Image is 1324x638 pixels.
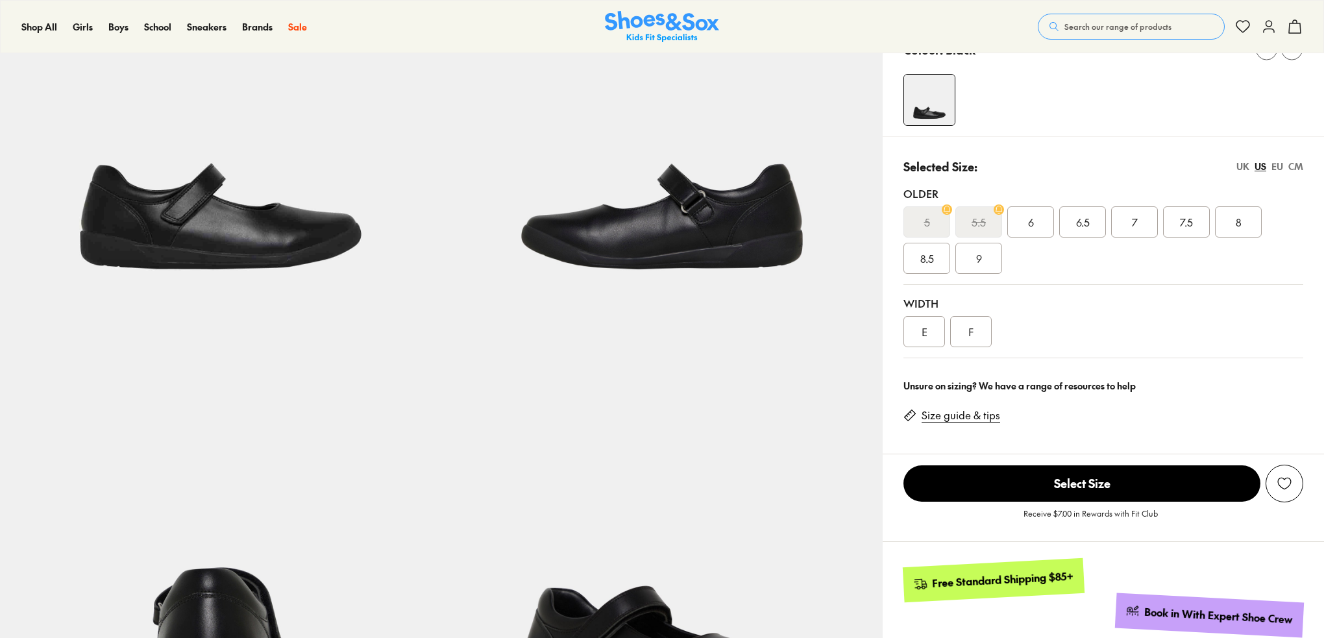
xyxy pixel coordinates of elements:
span: Sneakers [187,20,227,33]
a: Size guide & tips [922,408,1000,423]
span: Boys [108,20,129,33]
span: Search our range of products [1064,21,1171,32]
a: Book in With Expert Shoe Crew [1115,593,1304,637]
div: Free Standard Shipping $85+ [932,569,1074,590]
div: EU [1271,160,1283,173]
span: Sale [288,20,307,33]
s: 5.5 [972,214,986,230]
span: 8.5 [920,251,934,266]
p: Receive $7.00 in Rewards with Fit Club [1024,508,1158,531]
div: UK [1236,160,1249,173]
a: Boys [108,20,129,34]
a: Girls [73,20,93,34]
div: CM [1288,160,1303,173]
span: Shop All [21,20,57,33]
span: 7 [1132,214,1138,230]
span: School [144,20,171,33]
span: 6 [1028,214,1034,230]
span: Girls [73,20,93,33]
img: SNS_Logo_Responsive.svg [605,11,719,43]
a: School [144,20,171,34]
span: 7.5 [1180,214,1193,230]
div: Book in With Expert Shoe Crew [1144,605,1293,627]
div: E [903,316,945,347]
span: 6.5 [1076,214,1090,230]
button: Add to Wishlist [1266,465,1303,502]
a: Brands [242,20,273,34]
a: Sneakers [187,20,227,34]
div: US [1255,160,1266,173]
div: F [950,316,992,347]
span: 9 [976,251,982,266]
a: Shop All [21,20,57,34]
img: 4-424677_1 [904,75,955,125]
span: Brands [242,20,273,33]
div: Older [903,186,1303,201]
p: Selected Size: [903,158,977,175]
div: Width [903,295,1303,311]
button: Search our range of products [1038,14,1225,40]
s: 5 [924,214,930,230]
a: Shoes & Sox [605,11,719,43]
button: Select Size [903,465,1260,502]
a: Sale [288,20,307,34]
div: Unsure on sizing? We have a range of resources to help [903,379,1303,393]
a: Free Standard Shipping $85+ [903,558,1085,602]
span: 8 [1236,214,1242,230]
